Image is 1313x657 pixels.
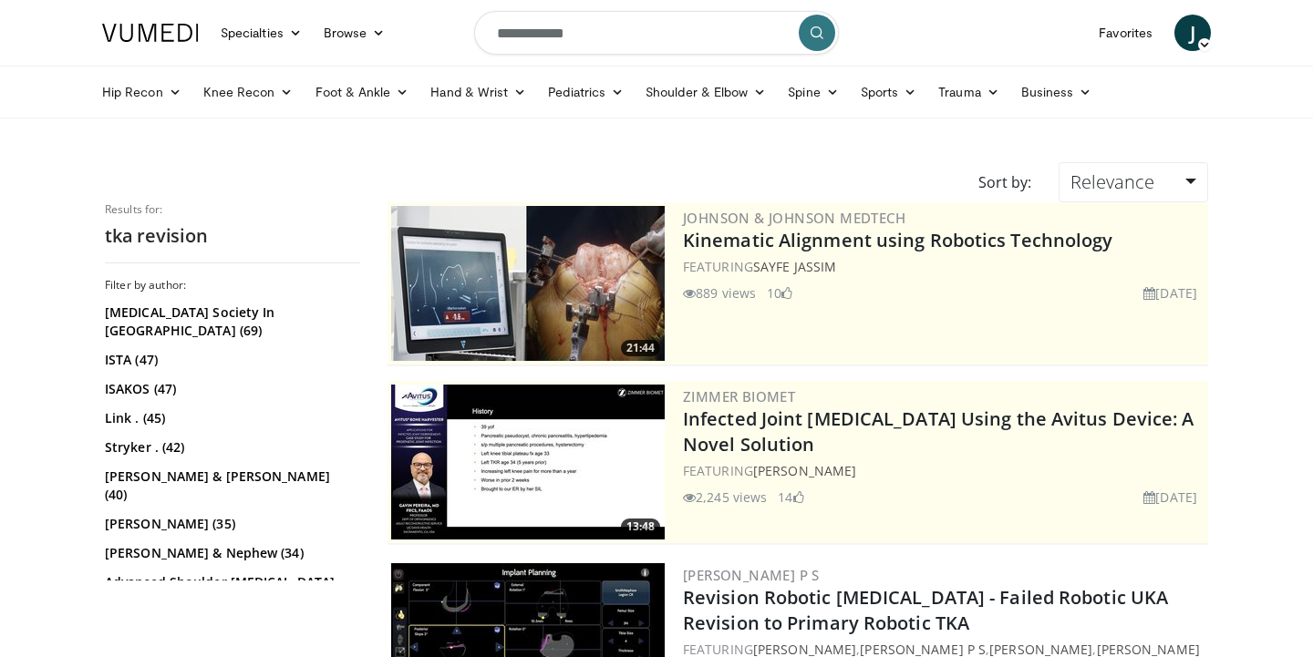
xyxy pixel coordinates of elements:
[210,15,313,51] a: Specialties
[105,202,360,217] p: Results for:
[105,573,356,610] a: Advanced Shoulder [MEDICAL_DATA] (31)
[683,566,820,584] a: [PERSON_NAME] P S
[105,380,356,398] a: ISAKOS (47)
[105,515,356,533] a: [PERSON_NAME] (35)
[683,257,1204,276] div: FEATURING
[1143,488,1197,507] li: [DATE]
[753,258,836,275] a: Sayfe Jassim
[927,74,1010,110] a: Trauma
[683,283,756,303] li: 889 views
[305,74,420,110] a: Foot & Ankle
[1070,169,1154,194] span: Relevance
[537,74,635,110] a: Pediatrics
[621,340,660,356] span: 21:44
[683,488,767,507] li: 2,245 views
[683,585,1168,635] a: Revision Robotic [MEDICAL_DATA] - Failed Robotic UKA Revision to Primary Robotic TKA
[683,228,1113,252] a: Kinematic Alignment using Robotics Technology
[105,303,356,340] a: [MEDICAL_DATA] Society In [GEOGRAPHIC_DATA] (69)
[391,206,665,361] img: 85482610-0380-4aae-aa4a-4a9be0c1a4f1.300x170_q85_crop-smart_upscale.jpg
[621,518,660,535] span: 13:48
[767,283,792,303] li: 10
[391,385,665,539] a: 13:48
[105,278,360,293] h3: Filter by author:
[105,467,356,504] a: [PERSON_NAME] & [PERSON_NAME] (40)
[105,351,356,369] a: ISTA (47)
[313,15,397,51] a: Browse
[1143,283,1197,303] li: [DATE]
[1010,74,1103,110] a: Business
[105,224,360,248] h2: tka revision
[683,406,1194,457] a: Infected Joint [MEDICAL_DATA] Using the Avitus Device: A Novel Solution
[419,74,537,110] a: Hand & Wrist
[192,74,305,110] a: Knee Recon
[965,162,1045,202] div: Sort by:
[683,387,795,405] a: Zimmer Biomet
[683,461,1204,480] div: FEATURING
[635,74,777,110] a: Shoulder & Elbow
[683,209,905,227] a: Johnson & Johnson MedTech
[778,488,803,507] li: 14
[91,74,192,110] a: Hip Recon
[777,74,849,110] a: Spine
[105,438,356,457] a: Stryker . (42)
[1088,15,1163,51] a: Favorites
[102,24,199,42] img: VuMedi Logo
[391,385,665,539] img: 6109daf6-8797-4a77-88a1-edd099c0a9a9.300x170_q85_crop-smart_upscale.jpg
[850,74,928,110] a: Sports
[1059,162,1208,202] a: Relevance
[474,11,839,55] input: Search topics, interventions
[753,462,856,479] a: [PERSON_NAME]
[391,206,665,361] a: 21:44
[105,544,356,562] a: [PERSON_NAME] & Nephew (34)
[1174,15,1211,51] a: J
[105,409,356,427] a: Link . (45)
